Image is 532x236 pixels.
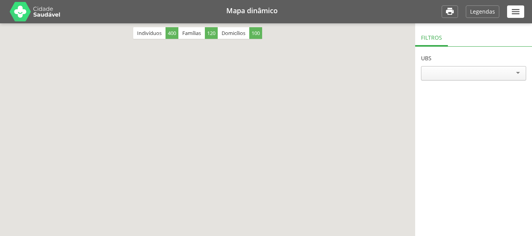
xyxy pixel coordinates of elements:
span: 120 [205,27,218,39]
i: Imprimir [445,7,454,17]
div: Filtros [415,27,448,46]
div: Indivíduos Famílias Domicílios [133,27,262,39]
p: Legendas [470,9,495,14]
span: 400 [166,27,178,39]
i:  [511,7,521,17]
h1: Mapa dinâmico [70,7,434,14]
header: UBS [421,47,526,66]
span: 100 [249,27,262,39]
